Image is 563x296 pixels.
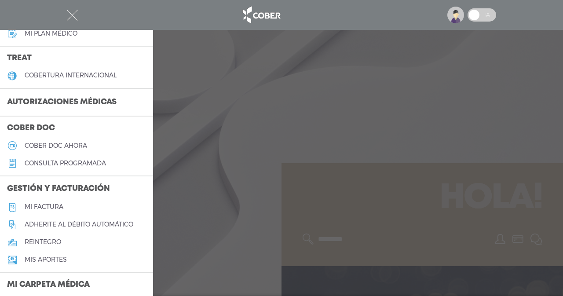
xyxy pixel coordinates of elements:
h5: Mis aportes [25,256,67,263]
h5: consulta programada [25,160,106,167]
img: Cober_menu-close-white.svg [67,10,78,21]
img: logo_cober_home-white.png [238,4,284,26]
img: profile-placeholder.svg [447,7,464,23]
h5: Cober doc ahora [25,142,87,150]
h5: cobertura internacional [25,72,117,79]
h5: Mi plan médico [25,30,77,37]
h5: Mi factura [25,203,63,211]
h5: Adherite al débito automático [25,221,133,228]
h5: reintegro [25,238,61,246]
